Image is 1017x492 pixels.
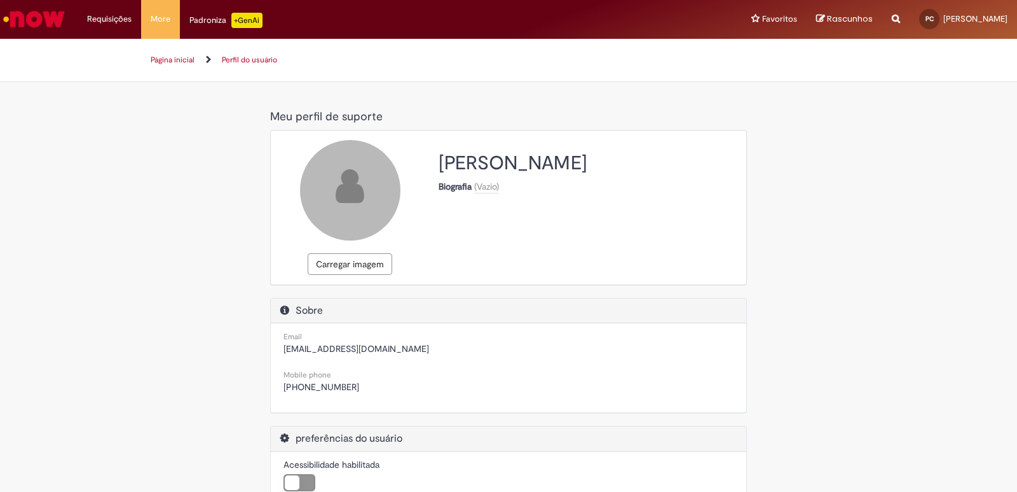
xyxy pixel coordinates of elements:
h2: Sobre [280,305,737,317]
ul: Trilhas de página [146,48,623,72]
p: +GenAi [231,13,263,28]
label: Acessibilidade habilitada [283,458,379,471]
img: ServiceNow [1,6,67,32]
a: Rascunhos [816,13,873,25]
h2: [PERSON_NAME] [439,153,737,174]
small: Email [283,332,302,342]
a: Página inicial [151,55,195,65]
span: Biografia - (Vazio) - Pressione enter para editar [474,181,499,192]
button: Carregar imagem [308,253,392,275]
span: PC [925,15,934,23]
span: Requisições [87,13,132,25]
small: Mobile phone [283,370,331,380]
span: More [151,13,170,25]
span: [PHONE_NUMBER] [283,381,359,393]
a: Perfil do usuário [222,55,277,65]
div: Padroniza [189,13,263,28]
span: Rascunhos [827,13,873,25]
h2: preferências do usuário [280,433,737,445]
span: Meu perfil de suporte [270,109,383,124]
span: [EMAIL_ADDRESS][DOMAIN_NAME] [283,343,429,355]
span: [PERSON_NAME] [943,13,1007,24]
span: (Vazio) [474,181,499,192]
span: Favoritos [762,13,797,25]
strong: Biografia [439,181,474,192]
